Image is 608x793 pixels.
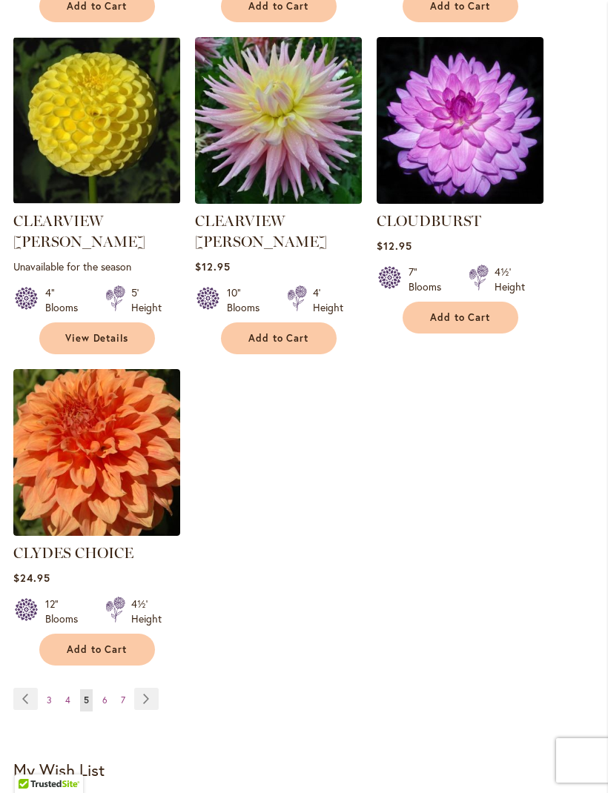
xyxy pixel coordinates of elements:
div: 10" Blooms [227,285,269,315]
a: Clyde's Choice [13,525,180,539]
a: 4 [62,689,74,711]
a: CLYDES CHOICE [13,544,133,562]
div: 4' Height [313,285,343,315]
span: Add to Cart [430,311,491,324]
span: Add to Cart [248,332,309,345]
span: Add to Cart [67,643,128,656]
img: CLEARVIEW DANIEL [13,37,180,204]
a: View Details [39,322,155,354]
div: 12" Blooms [45,597,87,626]
span: 4 [65,694,70,706]
span: 3 [47,694,52,706]
a: CLEARVIEW [PERSON_NAME] [195,212,327,250]
div: 4" Blooms [45,285,87,315]
a: Clearview Jonas [195,193,362,207]
span: 5 [84,694,89,706]
strong: My Wish List [13,759,105,780]
span: 6 [102,694,108,706]
span: View Details [65,332,129,345]
div: 4½' Height [495,265,525,294]
iframe: Launch Accessibility Center [11,740,53,782]
div: 7" Blooms [409,265,451,294]
img: Clearview Jonas [195,37,362,204]
img: Cloudburst [377,37,543,204]
span: $12.95 [377,239,412,253]
span: $12.95 [195,259,231,273]
a: CLEARVIEW [PERSON_NAME] [13,212,145,250]
button: Add to Cart [403,302,518,334]
div: 5' Height [131,285,162,315]
a: CLEARVIEW DANIEL [13,193,180,207]
button: Add to Cart [39,634,155,666]
a: CLOUDBURST [377,212,481,230]
a: 7 [117,689,129,711]
div: 4½' Height [131,597,162,626]
p: Unavailable for the season [13,259,180,273]
span: 7 [121,694,125,706]
a: 3 [43,689,56,711]
a: Cloudburst [377,193,543,207]
span: $24.95 [13,571,50,585]
button: Add to Cart [221,322,337,354]
img: Clyde's Choice [13,369,180,536]
a: 6 [99,689,111,711]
